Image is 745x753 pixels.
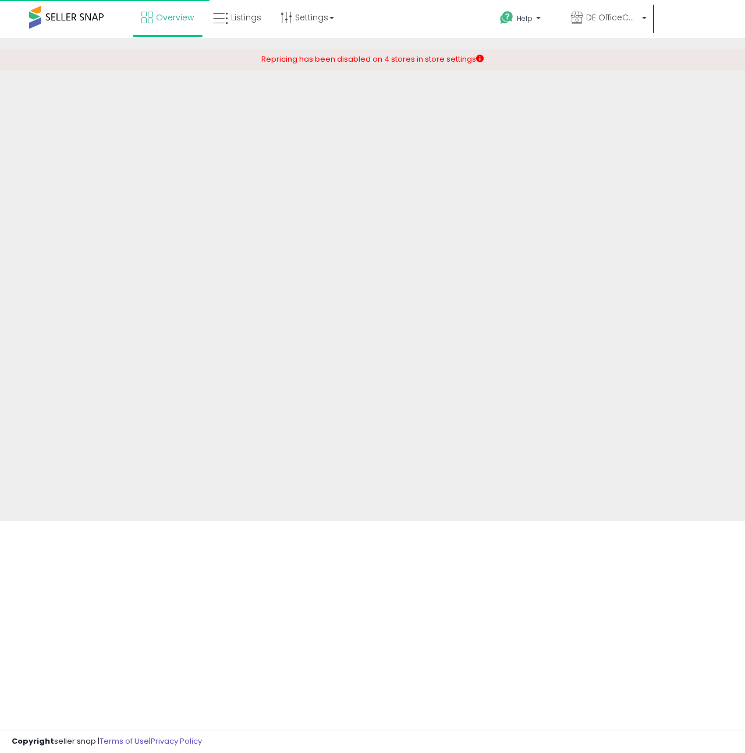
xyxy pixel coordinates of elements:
span: Overview [156,12,194,23]
span: Listings [231,12,261,23]
a: Help [491,2,560,38]
span: Help [517,13,533,23]
i: Get Help [499,10,514,25]
span: DE OfficeCom Solutions DE [586,12,638,23]
div: Repricing has been disabled on 4 stores in store settings [261,54,484,65]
